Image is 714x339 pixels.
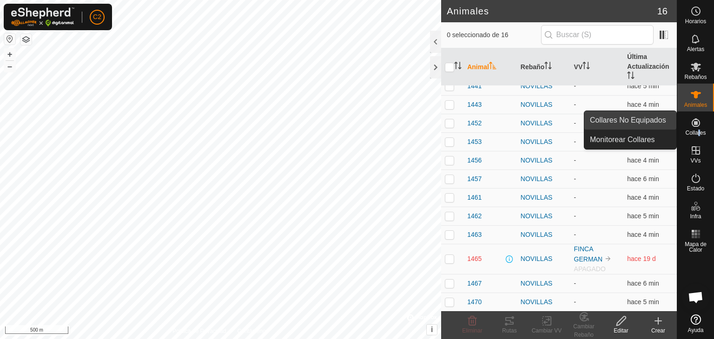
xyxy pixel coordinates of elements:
p-sorticon: Activar para ordenar [627,73,635,80]
span: 0 seleccionado de 16 [447,30,541,40]
span: Collares No Equipados [590,115,666,126]
span: 1456 [467,156,482,165]
div: NOVILLAS [521,279,567,288]
span: 25 sept 2025, 14:36 [627,255,656,262]
span: 15 oct 2025, 8:46 [627,231,659,238]
div: NOVILLAS [521,297,567,307]
div: NOVILLAS [521,174,567,184]
span: 1467 [467,279,482,288]
div: NOVILLAS [521,100,567,110]
span: 1452 [467,118,482,128]
span: 1463 [467,230,482,240]
div: NOVILLAS [521,156,567,165]
app-display-virtual-paddock-transition: - [574,101,576,108]
div: NOVILLAS [521,254,567,264]
span: VVs [690,158,701,163]
span: Ayuda [688,327,704,333]
a: Contáctenos [238,327,269,335]
span: 15 oct 2025, 8:45 [627,212,659,220]
img: hasta [604,255,612,262]
th: VV [570,48,624,86]
span: 15 oct 2025, 8:46 [627,194,659,201]
app-display-virtual-paddock-transition: - [574,280,576,287]
span: C2 [93,12,101,22]
p-sorticon: Activar para ordenar [582,63,590,71]
h2: Animales [447,6,657,17]
a: Monitorear Collares [584,130,676,149]
div: NOVILLAS [521,193,567,202]
div: NOVILLAS [521,211,567,221]
app-display-virtual-paddock-transition: - [574,156,576,164]
a: Ayuda [677,311,714,337]
div: NOVILLAS [521,81,567,91]
button: Restablecer Mapa [4,33,15,45]
button: i [427,325,437,335]
span: Monitorear Collares [590,134,655,145]
div: NOVILLAS [521,230,567,240]
span: 1453 [467,137,482,147]
div: Editar [602,326,640,335]
span: 1443 [467,100,482,110]
span: 1457 [467,174,482,184]
span: Eliminar [462,327,482,334]
span: Mapa de Calor [680,241,712,253]
button: + [4,49,15,60]
app-display-virtual-paddock-transition: - [574,194,576,201]
th: Última Actualización [623,48,677,86]
span: 15 oct 2025, 8:44 [627,280,659,287]
span: 15 oct 2025, 8:46 [627,101,659,108]
span: Rebaños [684,74,707,80]
th: Animal [463,48,517,86]
img: Logo Gallagher [11,7,74,26]
span: 15 oct 2025, 8:44 [627,175,659,183]
span: APAGADO [574,265,606,273]
app-display-virtual-paddock-transition: - [574,212,576,220]
span: 15 oct 2025, 8:45 [627,82,659,90]
span: 1470 [467,297,482,307]
div: Cambiar Rebaño [565,322,602,339]
span: Horarios [685,19,706,24]
div: NOVILLAS [521,118,567,128]
span: Animales [684,102,707,108]
span: Collares [685,130,706,136]
a: Política de Privacidad [172,327,226,335]
p-sorticon: Activar para ordenar [544,63,552,71]
span: 1441 [467,81,482,91]
app-display-virtual-paddock-transition: - [574,231,576,238]
span: 1465 [467,254,482,264]
span: i [431,326,433,333]
app-display-virtual-paddock-transition: - [574,138,576,145]
p-sorticon: Activar para ordenar [454,63,462,71]
div: Rutas [491,326,528,335]
span: 1461 [467,193,482,202]
button: Capas del Mapa [20,34,32,45]
span: 1462 [467,211,482,221]
div: NOVILLAS [521,137,567,147]
span: 15 oct 2025, 8:46 [627,156,659,164]
th: Rebaño [517,48,570,86]
span: Alertas [687,46,704,52]
span: 16 [657,4,668,18]
app-display-virtual-paddock-transition: - [574,175,576,183]
a: Collares No Equipados [584,111,676,130]
span: Estado [687,186,704,191]
div: Cambiar VV [528,326,565,335]
app-display-virtual-paddock-transition: - [574,119,576,127]
div: Chat abierto [682,283,710,311]
app-display-virtual-paddock-transition: - [574,82,576,90]
button: – [4,61,15,72]
div: Crear [640,326,677,335]
span: Infra [690,214,701,219]
app-display-virtual-paddock-transition: - [574,298,576,306]
span: 15 oct 2025, 8:45 [627,298,659,306]
p-sorticon: Activar para ordenar [489,63,496,71]
a: FINCA GERMAN [574,245,602,263]
input: Buscar (S) [541,25,654,45]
